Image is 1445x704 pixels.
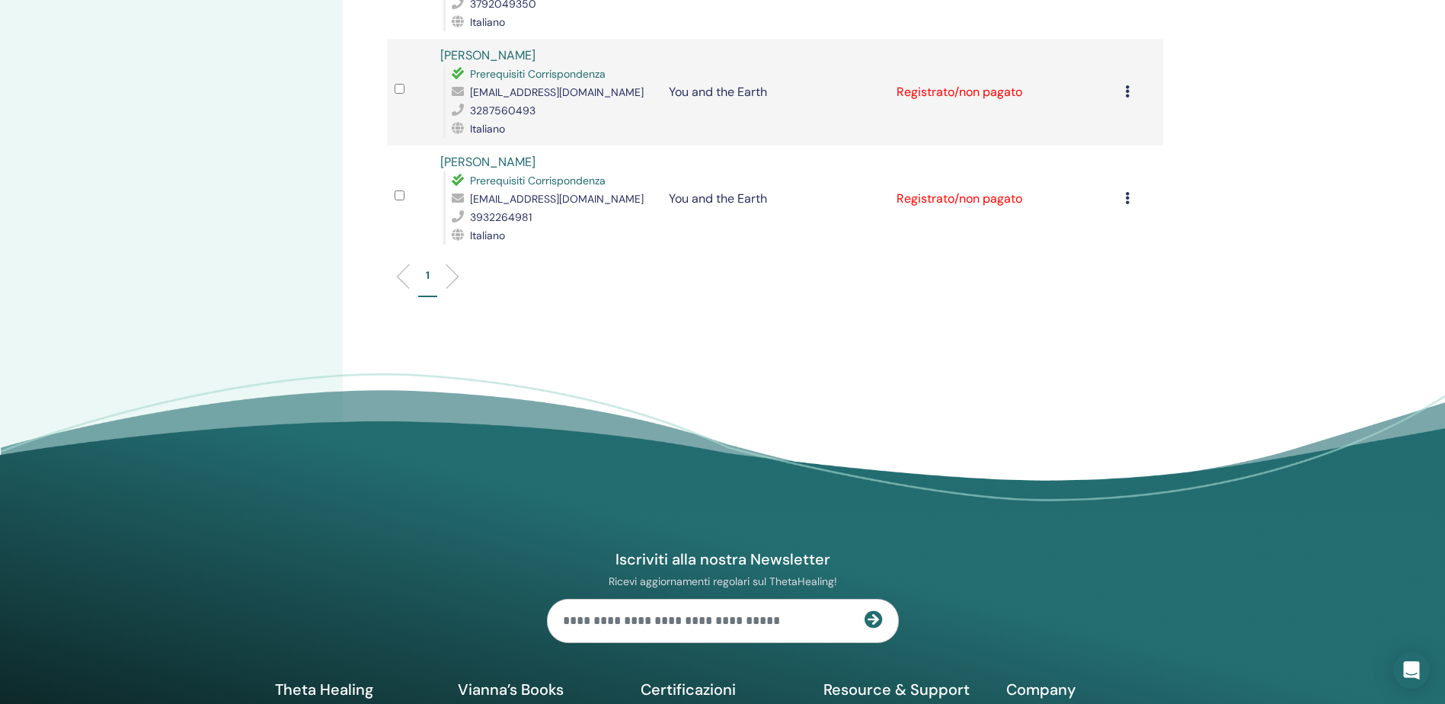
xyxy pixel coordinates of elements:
span: 3287560493 [470,104,535,117]
span: Italiano [470,229,505,242]
h5: Certificazioni [641,680,805,699]
h5: Resource & Support [823,680,988,699]
p: 1 [426,267,430,283]
h5: Vianna’s Books [458,680,622,699]
span: Prerequisiti Corrispondenza [470,67,606,81]
span: Italiano [470,15,505,29]
td: You and the Earth [661,146,890,252]
td: You and the Earth [661,39,890,146]
span: Prerequisiti Corrispondenza [470,174,606,187]
span: [EMAIL_ADDRESS][DOMAIN_NAME] [470,85,644,99]
span: [EMAIL_ADDRESS][DOMAIN_NAME] [470,192,644,206]
p: Ricevi aggiornamenti regolari sul ThetaHealing! [547,574,899,588]
span: Italiano [470,122,505,136]
span: 3932264981 [470,210,532,224]
a: [PERSON_NAME] [440,47,535,63]
h4: Iscriviti alla nostra Newsletter [547,549,899,569]
div: Open Intercom Messenger [1393,652,1430,689]
h5: Company [1006,680,1171,699]
a: [PERSON_NAME] [440,154,535,170]
h5: Theta Healing [275,680,440,699]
